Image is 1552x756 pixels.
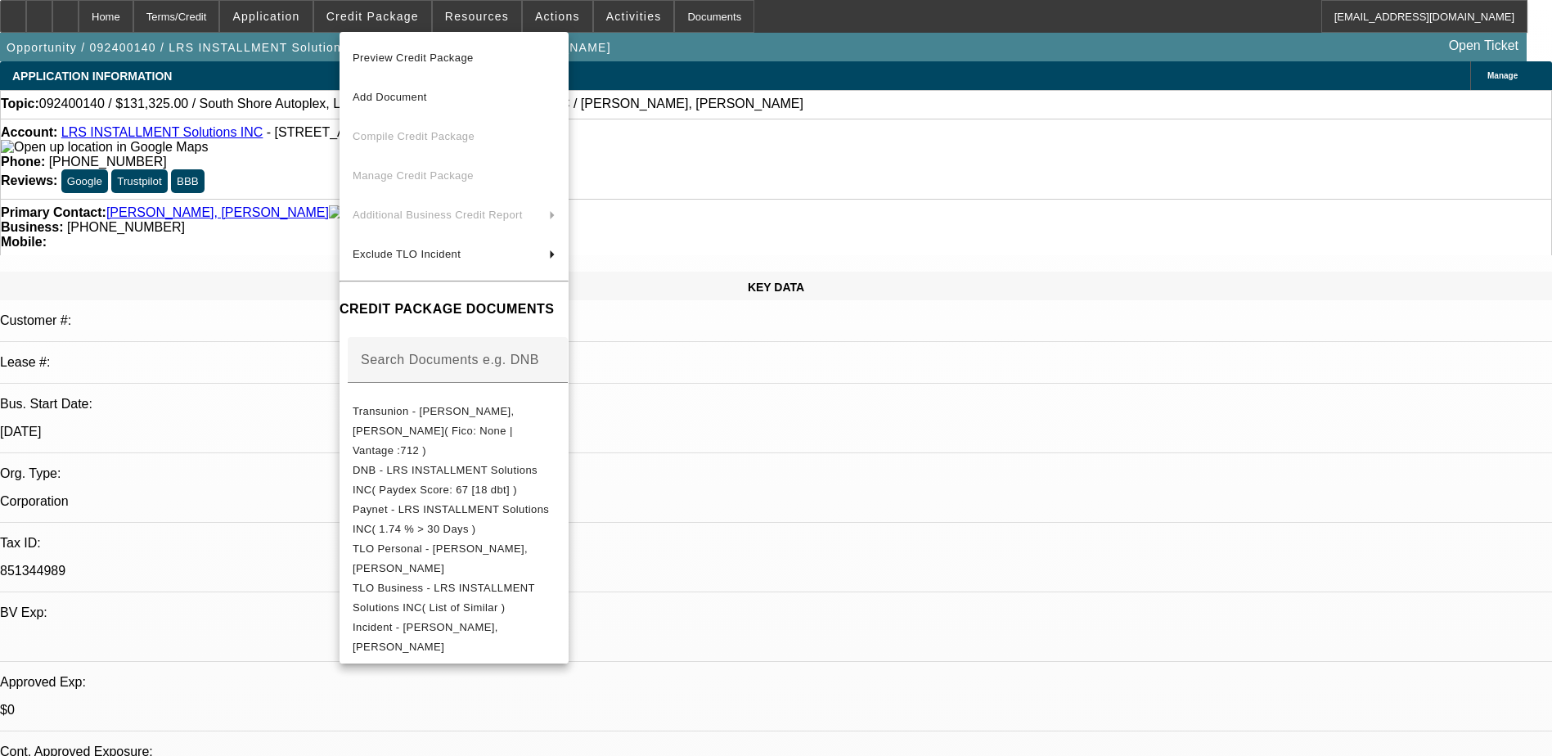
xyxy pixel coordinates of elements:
[353,582,535,614] span: TLO Business - LRS INSTALLMENT Solutions INC( List of Similar )
[340,500,569,539] button: Paynet - LRS INSTALLMENT Solutions INC( 1.74 % > 30 Days )
[353,405,515,457] span: Transunion - [PERSON_NAME], [PERSON_NAME]( Fico: None | Vantage :712 )
[353,91,427,103] span: Add Document
[340,539,569,578] button: TLO Personal - Rick, Michael
[361,353,539,367] mat-label: Search Documents e.g. DNB
[340,461,569,500] button: DNB - LRS INSTALLMENT Solutions INC( Paydex Score: 67 [18 dbt] )
[340,618,569,657] button: Incident - Rick, Michael
[353,621,498,653] span: Incident - [PERSON_NAME], [PERSON_NAME]
[340,578,569,618] button: TLO Business - LRS INSTALLMENT Solutions INC( List of Similar )
[353,542,528,574] span: TLO Personal - [PERSON_NAME], [PERSON_NAME]
[353,248,461,260] span: Exclude TLO Incident
[340,299,569,319] h4: CREDIT PACKAGE DOCUMENTS
[353,464,538,496] span: DNB - LRS INSTALLMENT Solutions INC( Paydex Score: 67 [18 dbt] )
[340,402,569,461] button: Transunion - Rick, Michael( Fico: None | Vantage :712 )
[353,503,549,535] span: Paynet - LRS INSTALLMENT Solutions INC( 1.74 % > 30 Days )
[353,52,474,64] span: Preview Credit Package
